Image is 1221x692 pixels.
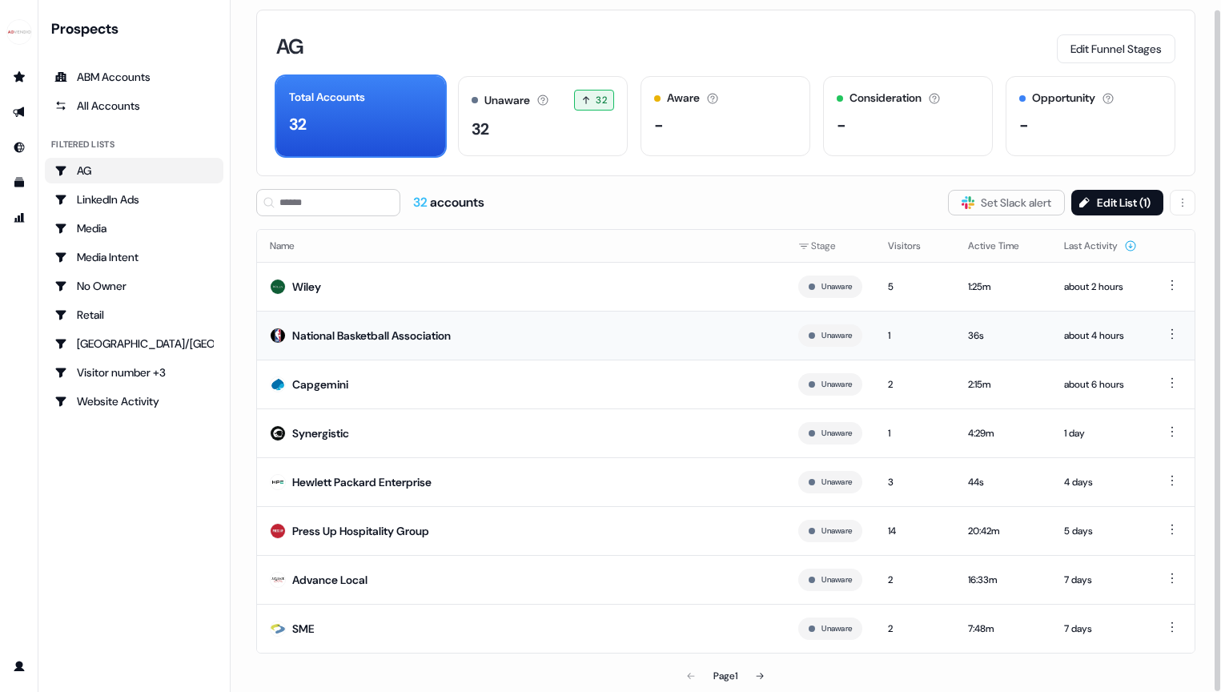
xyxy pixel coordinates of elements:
[6,99,32,125] a: Go to outbound experience
[1032,90,1095,107] div: Opportunity
[54,163,214,179] div: AG
[292,523,429,539] div: Press Up Hospitality Group
[1064,523,1137,539] div: 5 days
[888,572,942,588] div: 2
[849,90,922,107] div: Consideration
[968,474,1038,490] div: 44s
[821,280,852,294] button: Unaware
[713,668,737,684] div: Page 1
[292,621,315,637] div: SME
[888,474,942,490] div: 3
[45,273,223,299] a: Go to No Owner
[45,93,223,119] a: All accounts
[6,64,32,90] a: Go to prospects
[54,307,214,323] div: Retail
[888,231,940,260] button: Visitors
[472,117,489,141] div: 32
[968,279,1038,295] div: 1:25m
[54,393,214,409] div: Website Activity
[1064,231,1137,260] button: Last Activity
[1064,474,1137,490] div: 4 days
[888,523,942,539] div: 14
[968,621,1038,637] div: 7:48m
[6,654,32,679] a: Go to profile
[1064,425,1137,441] div: 1 day
[45,302,223,328] a: Go to Retail
[292,279,321,295] div: Wiley
[821,377,852,392] button: Unaware
[45,215,223,241] a: Go to Media
[1064,279,1137,295] div: about 2 hours
[837,113,846,137] div: -
[45,331,223,356] a: Go to USA/Canada
[968,572,1038,588] div: 16:33m
[1064,621,1137,637] div: 7 days
[596,92,607,108] span: 32
[821,328,852,343] button: Unaware
[1071,190,1163,215] button: Edit List (1)
[667,90,700,107] div: Aware
[968,376,1038,392] div: 2:15m
[821,426,852,441] button: Unaware
[54,191,214,207] div: LinkedIn Ads
[968,231,1038,260] button: Active Time
[54,364,214,380] div: Visitor number +3
[45,187,223,212] a: Go to LinkedIn Ads
[1064,572,1137,588] div: 7 days
[821,475,852,489] button: Unaware
[292,474,432,490] div: Hewlett Packard Enterprise
[888,279,942,295] div: 5
[1064,328,1137,344] div: about 4 hours
[6,135,32,160] a: Go to Inbound
[1057,34,1175,63] button: Edit Funnel Stages
[54,249,214,265] div: Media Intent
[51,19,223,38] div: Prospects
[654,113,664,137] div: -
[292,376,348,392] div: Capgemini
[276,36,304,57] h3: AG
[54,336,214,352] div: [GEOGRAPHIC_DATA]/[GEOGRAPHIC_DATA]
[968,328,1038,344] div: 36s
[1064,376,1137,392] div: about 6 hours
[292,572,368,588] div: Advance Local
[484,92,530,109] div: Unaware
[888,621,942,637] div: 2
[257,230,785,262] th: Name
[289,112,307,136] div: 32
[51,138,114,151] div: Filtered lists
[888,376,942,392] div: 2
[888,425,942,441] div: 1
[413,194,484,211] div: accounts
[413,194,430,211] span: 32
[292,425,349,441] div: Synergistic
[1019,113,1029,137] div: -
[45,388,223,414] a: Go to Website Activity
[45,64,223,90] a: ABM Accounts
[821,573,852,587] button: Unaware
[798,238,862,254] div: Stage
[45,360,223,385] a: Go to Visitor number +3
[54,278,214,294] div: No Owner
[45,244,223,270] a: Go to Media Intent
[6,205,32,231] a: Go to attribution
[948,190,1065,215] button: Set Slack alert
[54,220,214,236] div: Media
[45,158,223,183] a: Go to AG
[821,622,852,636] button: Unaware
[888,328,942,344] div: 1
[292,328,451,344] div: National Basketball Association
[968,425,1038,441] div: 4:29m
[54,98,214,114] div: All Accounts
[54,69,214,85] div: ABM Accounts
[821,524,852,538] button: Unaware
[968,523,1038,539] div: 20:42m
[289,89,365,106] div: Total Accounts
[6,170,32,195] a: Go to templates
